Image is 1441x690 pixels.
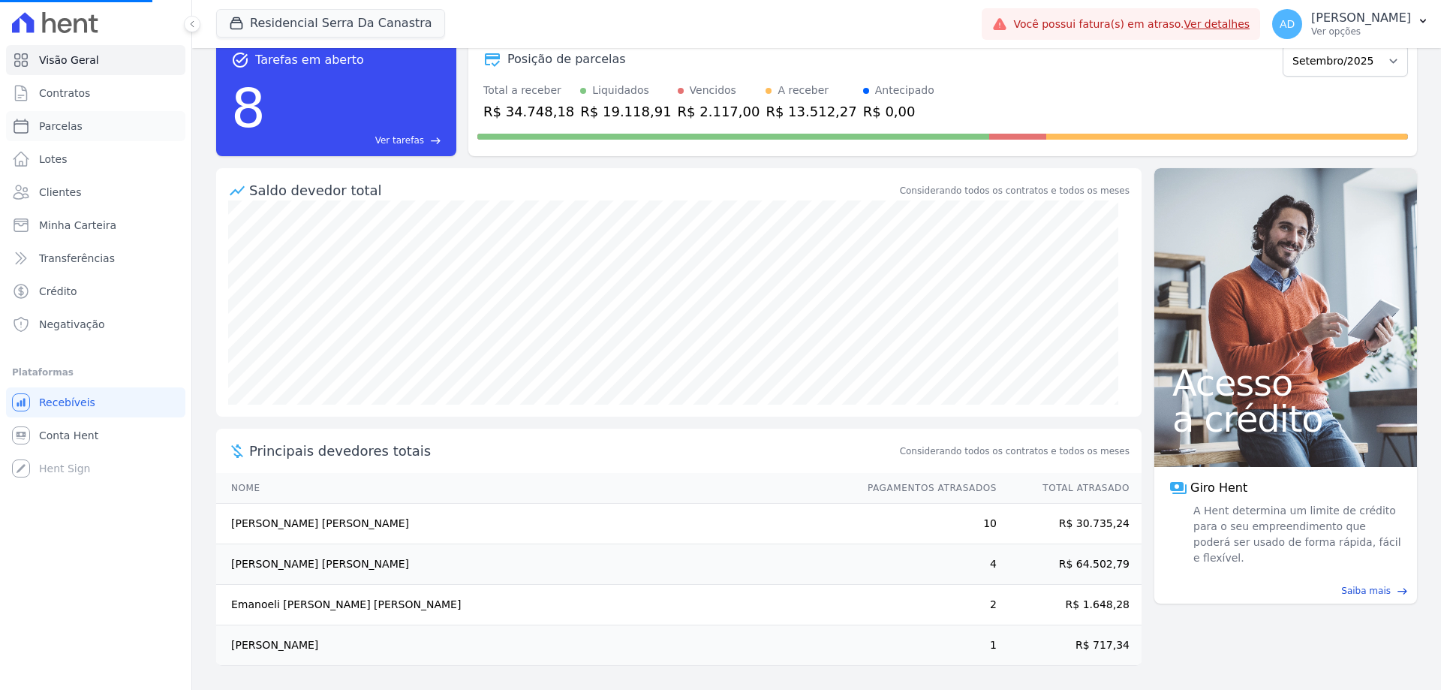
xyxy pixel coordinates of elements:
[39,86,90,101] span: Contratos
[39,185,81,200] span: Clientes
[6,387,185,417] a: Recebíveis
[6,45,185,75] a: Visão Geral
[690,83,736,98] div: Vencidos
[1172,401,1399,437] span: a crédito
[1172,365,1399,401] span: Acesso
[1013,17,1250,32] span: Você possui fatura(s) em atraso.
[853,504,997,544] td: 10
[231,51,249,69] span: task_alt
[39,251,115,266] span: Transferências
[6,243,185,273] a: Transferências
[6,111,185,141] a: Parcelas
[6,309,185,339] a: Negativação
[853,544,997,585] td: 4
[255,51,364,69] span: Tarefas em aberto
[997,544,1142,585] td: R$ 64.502,79
[39,317,105,332] span: Negativação
[216,585,853,625] td: Emanoeli [PERSON_NAME] [PERSON_NAME]
[430,135,441,146] span: east
[997,473,1142,504] th: Total Atrasado
[900,184,1130,197] div: Considerando todos os contratos e todos os meses
[272,134,441,147] a: Ver tarefas east
[6,210,185,240] a: Minha Carteira
[863,101,934,122] div: R$ 0,00
[39,428,98,443] span: Conta Hent
[39,284,77,299] span: Crédito
[375,134,424,147] span: Ver tarefas
[997,585,1142,625] td: R$ 1.648,28
[592,83,649,98] div: Liquidados
[483,101,574,122] div: R$ 34.748,18
[6,420,185,450] a: Conta Hent
[766,101,856,122] div: R$ 13.512,27
[997,625,1142,666] td: R$ 717,34
[580,101,671,122] div: R$ 19.118,91
[231,69,266,147] div: 8
[39,218,116,233] span: Minha Carteira
[1260,3,1441,45] button: AD [PERSON_NAME] Ver opções
[6,78,185,108] a: Contratos
[853,473,997,504] th: Pagamentos Atrasados
[39,152,68,167] span: Lotes
[1311,11,1411,26] p: [PERSON_NAME]
[39,395,95,410] span: Recebíveis
[1190,503,1402,566] span: A Hent determina um limite de crédito para o seu empreendimento que poderá ser usado de forma ráp...
[6,177,185,207] a: Clientes
[249,180,897,200] div: Saldo devedor total
[1311,26,1411,38] p: Ver opções
[6,144,185,174] a: Lotes
[507,50,626,68] div: Posição de parcelas
[216,625,853,666] td: [PERSON_NAME]
[1184,18,1250,30] a: Ver detalhes
[216,473,853,504] th: Nome
[1280,19,1295,29] span: AD
[249,441,897,461] span: Principais devedores totais
[1163,584,1408,598] a: Saiba mais east
[900,444,1130,458] span: Considerando todos os contratos e todos os meses
[1190,479,1247,497] span: Giro Hent
[39,119,83,134] span: Parcelas
[216,544,853,585] td: [PERSON_NAME] [PERSON_NAME]
[853,625,997,666] td: 1
[678,101,760,122] div: R$ 2.117,00
[39,53,99,68] span: Visão Geral
[12,363,179,381] div: Plataformas
[778,83,829,98] div: A receber
[483,83,574,98] div: Total a receber
[997,504,1142,544] td: R$ 30.735,24
[875,83,934,98] div: Antecipado
[1397,586,1408,597] span: east
[6,276,185,306] a: Crédito
[1341,584,1391,598] span: Saiba mais
[216,9,445,38] button: Residencial Serra Da Canastra
[853,585,997,625] td: 2
[216,504,853,544] td: [PERSON_NAME] [PERSON_NAME]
